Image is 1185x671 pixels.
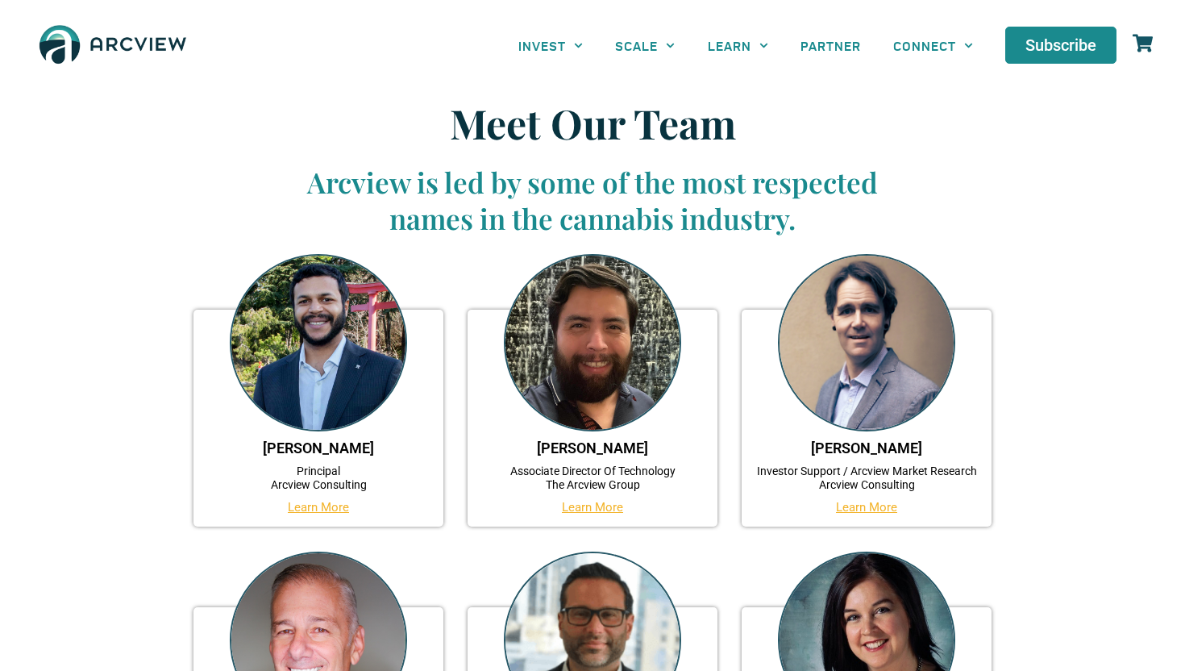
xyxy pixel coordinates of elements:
a: Associate Director Of TechnologyThe Arcview Group [510,465,676,491]
a: Learn More [288,500,349,515]
a: [PERSON_NAME] [811,440,922,456]
a: Investor Support / Arcview Market ResearchArcview Consulting [757,465,977,491]
h3: Arcview is led by some of the most respected names in the cannabis industry. [278,164,907,237]
a: SCALE [599,27,691,64]
a: PARTNER [784,27,877,64]
h1: Meet Our Team [278,99,907,148]
a: [PERSON_NAME] [263,440,374,456]
nav: Menu [502,27,989,64]
a: Learn More [562,500,623,515]
a: Learn More [836,500,897,515]
a: CONNECT [877,27,989,64]
span: Subscribe [1025,37,1096,53]
a: [PERSON_NAME] [537,440,648,456]
a: PrincipalArcview Consulting [271,465,367,491]
a: Subscribe [1005,27,1116,64]
a: LEARN [692,27,784,64]
img: The Arcview Group [32,16,193,75]
a: INVEST [502,27,599,64]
